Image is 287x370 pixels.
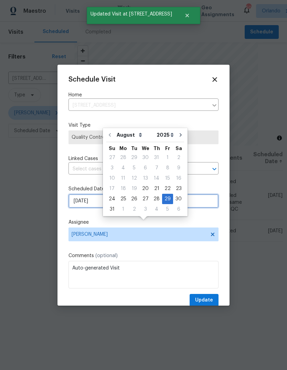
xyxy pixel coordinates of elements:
[153,146,160,151] abbr: Thursday
[118,184,129,193] div: 18
[106,194,118,204] div: 24
[140,194,151,204] div: Wed Aug 27 2025
[106,194,118,204] div: Sun Aug 24 2025
[176,146,182,151] abbr: Saturday
[210,164,219,174] button: Open
[162,194,173,204] div: Fri Aug 29 2025
[68,122,219,129] label: Visit Type
[68,100,208,111] input: Enter in an address
[109,146,115,151] abbr: Sunday
[190,294,219,307] button: Update
[151,153,162,162] div: 31
[106,184,118,193] div: 17
[68,164,199,175] input: Select cases
[151,194,162,204] div: 28
[129,204,140,214] div: Tue Sep 02 2025
[173,194,184,204] div: Sat Aug 30 2025
[129,152,140,163] div: Tue Jul 29 2025
[165,146,170,151] abbr: Friday
[129,173,140,183] div: 12
[106,163,118,173] div: Sun Aug 03 2025
[162,183,173,194] div: Fri Aug 22 2025
[106,153,118,162] div: 27
[162,184,173,193] div: 22
[140,173,151,183] div: Wed Aug 13 2025
[129,153,140,162] div: 29
[118,173,129,183] div: 11
[151,204,162,214] div: 4
[173,163,184,173] div: Sat Aug 09 2025
[173,183,184,194] div: Sat Aug 23 2025
[140,173,151,183] div: 13
[151,163,162,173] div: Thu Aug 07 2025
[162,153,173,162] div: 1
[162,152,173,163] div: Fri Aug 01 2025
[106,204,118,214] div: 31
[95,253,118,258] span: (optional)
[151,194,162,204] div: Thu Aug 28 2025
[106,183,118,194] div: Sun Aug 17 2025
[68,92,219,98] label: Home
[118,163,129,173] div: 4
[140,152,151,163] div: Wed Jul 30 2025
[151,184,162,193] div: 21
[173,204,184,214] div: Sat Sep 06 2025
[118,204,129,214] div: Mon Sep 01 2025
[129,194,140,204] div: 26
[140,204,151,214] div: 3
[151,173,162,183] div: 14
[162,204,173,214] div: 5
[72,134,215,141] span: Quality Control
[68,261,219,288] textarea: Auto-generated Visit
[162,194,173,204] div: 29
[129,184,140,193] div: 19
[173,194,184,204] div: 30
[151,204,162,214] div: Thu Sep 04 2025
[118,153,129,162] div: 28
[68,76,116,83] span: Schedule Visit
[118,173,129,183] div: Mon Aug 11 2025
[129,173,140,183] div: Tue Aug 12 2025
[129,183,140,194] div: Tue Aug 19 2025
[173,173,184,183] div: Sat Aug 16 2025
[129,204,140,214] div: 2
[211,76,219,83] span: Close
[140,163,151,173] div: Wed Aug 06 2025
[118,183,129,194] div: Mon Aug 18 2025
[68,155,98,162] span: Linked Cases
[140,153,151,162] div: 30
[173,204,184,214] div: 6
[151,183,162,194] div: Thu Aug 21 2025
[155,130,176,140] select: Year
[106,173,118,183] div: 10
[140,183,151,194] div: Wed Aug 20 2025
[118,152,129,163] div: Mon Jul 28 2025
[151,163,162,173] div: 7
[72,232,206,237] span: [PERSON_NAME]
[195,296,213,305] span: Update
[118,163,129,173] div: Mon Aug 04 2025
[106,204,118,214] div: Sun Aug 31 2025
[142,146,149,151] abbr: Wednesday
[176,128,186,142] button: Go to next month
[140,204,151,214] div: Wed Sep 03 2025
[129,163,140,173] div: Tue Aug 05 2025
[140,163,151,173] div: 6
[118,194,129,204] div: Mon Aug 25 2025
[173,163,184,173] div: 9
[151,173,162,183] div: Thu Aug 14 2025
[68,219,219,226] label: Assignee
[68,252,219,259] label: Comments
[118,194,129,204] div: 25
[68,186,219,192] label: Scheduled Date
[118,204,129,214] div: 1
[119,146,127,151] abbr: Monday
[173,152,184,163] div: Sat Aug 02 2025
[151,152,162,163] div: Thu Jul 31 2025
[173,184,184,193] div: 23
[131,146,137,151] abbr: Tuesday
[140,194,151,204] div: 27
[115,130,155,140] select: Month
[162,204,173,214] div: Fri Sep 05 2025
[162,163,173,173] div: Fri Aug 08 2025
